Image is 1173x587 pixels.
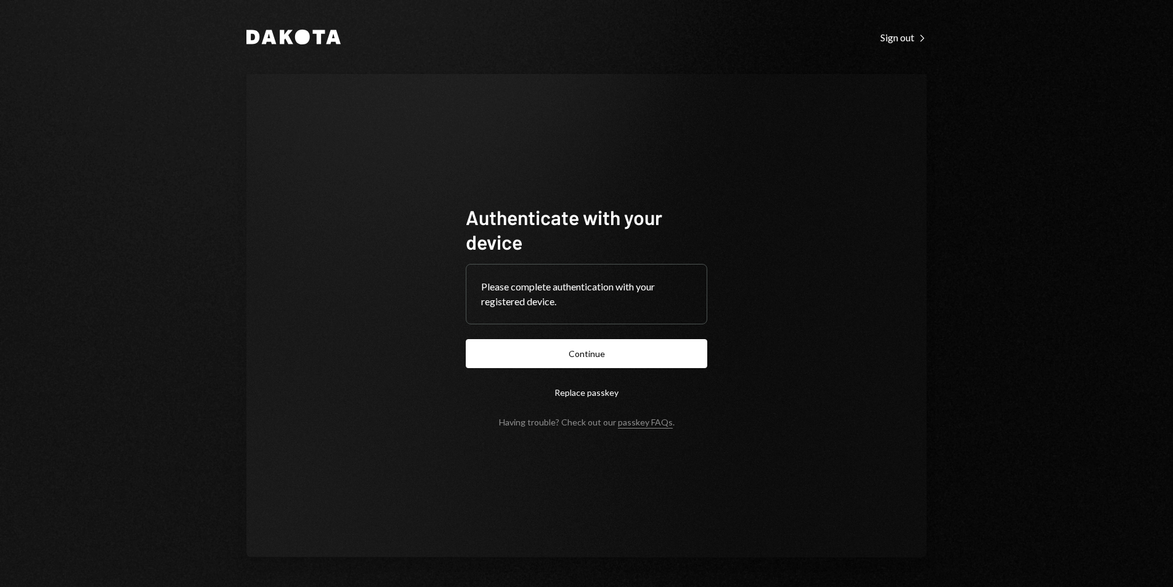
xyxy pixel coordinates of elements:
[466,339,707,368] button: Continue
[481,279,692,309] div: Please complete authentication with your registered device.
[880,30,927,44] a: Sign out
[880,31,927,44] div: Sign out
[466,378,707,407] button: Replace passkey
[499,417,675,427] div: Having trouble? Check out our .
[466,205,707,254] h1: Authenticate with your device
[618,417,673,429] a: passkey FAQs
